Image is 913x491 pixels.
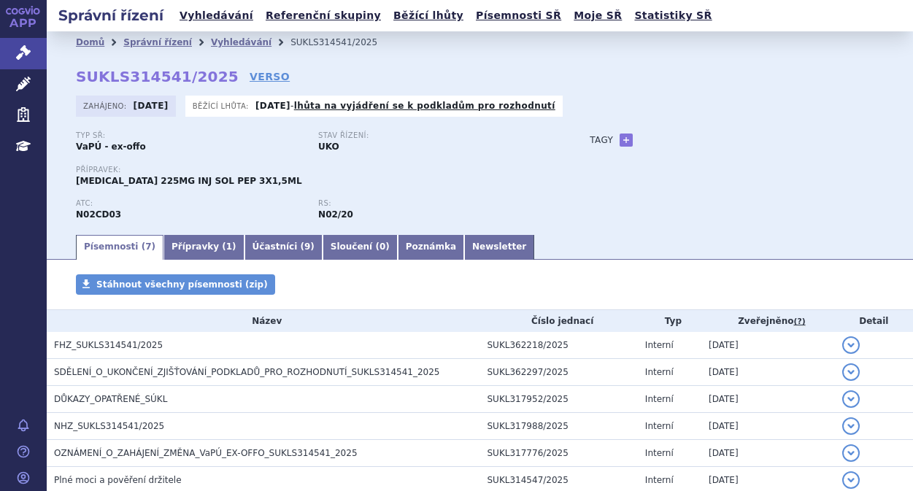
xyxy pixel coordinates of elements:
[701,413,835,440] td: [DATE]
[793,317,805,327] abbr: (?)
[480,386,638,413] td: SUKL317952/2025
[590,131,613,149] h3: Tagy
[244,235,323,260] a: Účastníci (9)
[480,310,638,332] th: Číslo jednací
[96,279,268,290] span: Stáhnout všechny písemnosti (zip)
[389,6,468,26] a: Běžící lhůty
[76,68,239,85] strong: SUKLS314541/2025
[47,310,480,332] th: Název
[76,131,304,140] p: Typ SŘ:
[480,413,638,440] td: SUKL317988/2025
[645,421,674,431] span: Interní
[76,176,302,186] span: [MEDICAL_DATA] 225MG INJ SOL PEP 3X1,5ML
[47,5,175,26] h2: Správní řízení
[261,6,385,26] a: Referenční skupiny
[54,475,182,485] span: Plné moci a pověření držitele
[323,235,398,260] a: Sloučení (0)
[464,235,534,260] a: Newsletter
[835,310,913,332] th: Detail
[294,101,555,111] a: lhůta na vyjádření se k podkladům pro rozhodnutí
[163,235,244,260] a: Přípravky (1)
[645,448,674,458] span: Interní
[480,440,638,467] td: SUKL317776/2025
[193,100,252,112] span: Běžící lhůta:
[638,310,701,332] th: Typ
[630,6,716,26] a: Statistiky SŘ
[76,166,560,174] p: Přípravek:
[145,241,151,252] span: 7
[645,475,674,485] span: Interní
[76,209,121,220] strong: FREMANEZUMAB
[842,336,860,354] button: detail
[134,101,169,111] strong: [DATE]
[76,274,275,295] a: Stáhnout všechny písemnosti (zip)
[76,235,163,260] a: Písemnosti (7)
[255,101,290,111] strong: [DATE]
[226,241,232,252] span: 1
[471,6,566,26] a: Písemnosti SŘ
[701,332,835,359] td: [DATE]
[842,444,860,462] button: detail
[304,241,310,252] span: 9
[255,100,555,112] p: -
[318,142,339,152] strong: UKO
[318,209,353,220] strong: monoklonální protilátky – antimigrenika
[701,386,835,413] td: [DATE]
[318,199,546,208] p: RS:
[250,69,290,84] a: VERSO
[54,367,439,377] span: SDĚLENÍ_O_UKONČENÍ_ZJIŠŤOVÁNÍ_PODKLADŮ_PRO_ROZHODNUTÍ_SUKLS314541_2025
[480,332,638,359] td: SUKL362218/2025
[842,471,860,489] button: detail
[398,235,464,260] a: Poznámka
[620,134,633,147] a: +
[569,6,626,26] a: Moje SŘ
[76,37,104,47] a: Domů
[175,6,258,26] a: Vyhledávání
[54,448,358,458] span: OZNÁMENÍ_O_ZAHÁJENÍ_ZMĚNA_VaPÚ_EX-OFFO_SUKLS314541_2025
[842,363,860,381] button: detail
[54,340,163,350] span: FHZ_SUKLS314541/2025
[290,31,396,53] li: SUKLS314541/2025
[54,394,167,404] span: DŮKAZY_OPATŘENÉ_SÚKL
[123,37,192,47] a: Správní řízení
[54,421,164,431] span: NHZ_SUKLS314541/2025
[645,394,674,404] span: Interní
[211,37,271,47] a: Vyhledávání
[76,142,146,152] strong: VaPÚ - ex-offo
[76,199,304,208] p: ATC:
[701,440,835,467] td: [DATE]
[701,359,835,386] td: [DATE]
[701,310,835,332] th: Zveřejněno
[380,241,385,252] span: 0
[842,390,860,408] button: detail
[83,100,129,112] span: Zahájeno:
[645,367,674,377] span: Interní
[480,359,638,386] td: SUKL362297/2025
[842,417,860,435] button: detail
[318,131,546,140] p: Stav řízení:
[645,340,674,350] span: Interní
